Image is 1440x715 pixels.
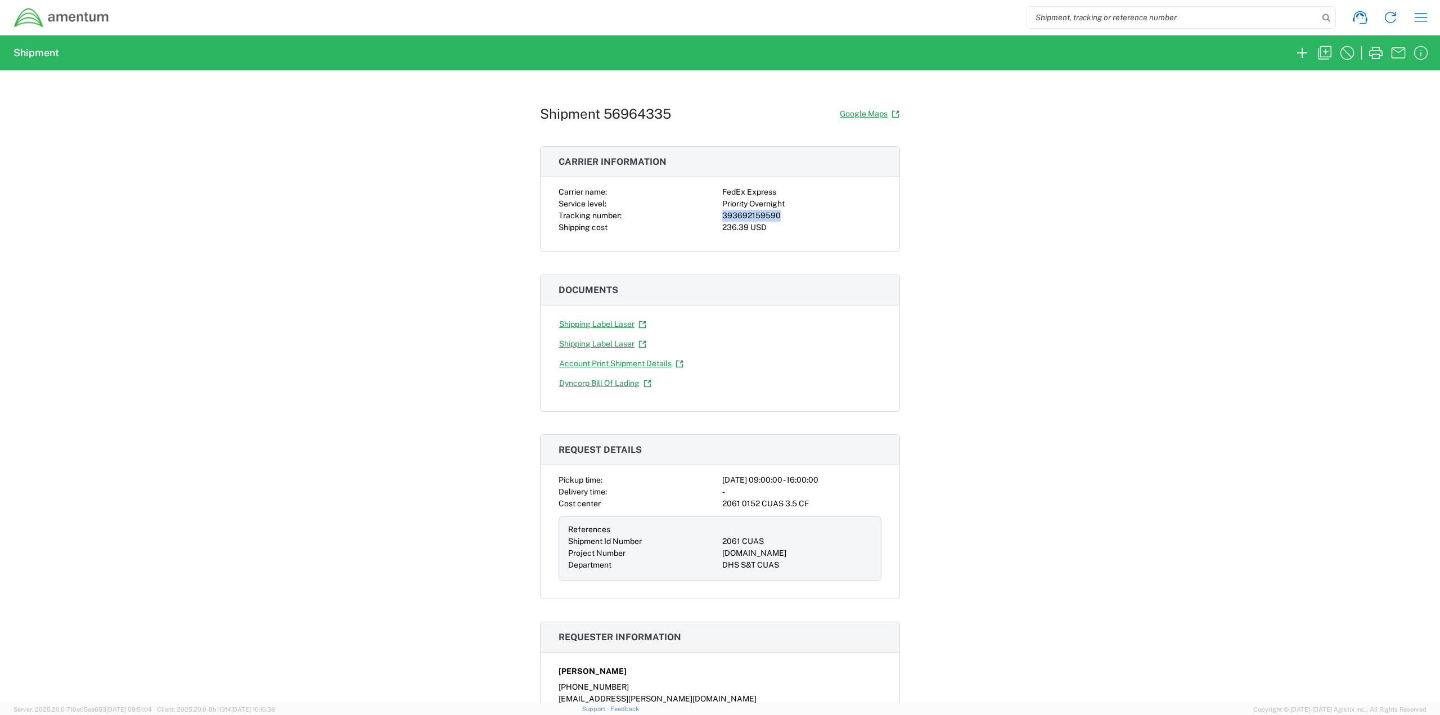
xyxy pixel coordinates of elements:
[540,106,671,122] h1: Shipment 56964335
[610,705,639,712] a: Feedback
[722,198,881,210] div: Priority Overnight
[559,475,602,484] span: Pickup time:
[568,547,718,559] div: Project Number
[1253,704,1426,714] span: Copyright © [DATE]-[DATE] Agistix Inc., All Rights Reserved
[559,211,622,220] span: Tracking number:
[559,444,642,455] span: Request details
[722,186,881,198] div: FedEx Express
[839,104,900,124] a: Google Maps
[722,210,881,222] div: 393692159590
[13,46,59,60] h2: Shipment
[568,525,610,534] span: References
[231,706,275,713] span: [DATE] 10:16:38
[722,559,872,571] div: DHS S&T CUAS
[722,474,881,486] div: [DATE] 09:00:00 - 16:00:00
[582,705,610,712] a: Support
[568,559,718,571] div: Department
[559,223,607,232] span: Shipping cost
[559,632,681,642] span: Requester information
[1027,7,1318,28] input: Shipment, tracking or reference number
[559,314,647,334] a: Shipping Label Laser
[722,547,872,559] div: [DOMAIN_NAME]
[13,7,110,28] img: dyncorp
[559,693,881,705] div: [EMAIL_ADDRESS][PERSON_NAME][DOMAIN_NAME]
[559,285,618,295] span: Documents
[722,536,872,547] div: 2061 CUAS
[722,498,881,510] div: 2061 0152 CUAS 3.5 CF
[559,665,627,677] span: [PERSON_NAME]
[722,222,881,233] div: 236.39 USD
[13,706,152,713] span: Server: 2025.20.0-710e05ee653
[559,156,667,167] span: Carrier information
[559,374,652,393] a: Dyncorp Bill Of Lading
[106,706,152,713] span: [DATE] 09:51:04
[559,334,647,354] a: Shipping Label Laser
[559,199,606,208] span: Service level:
[559,187,607,196] span: Carrier name:
[559,487,607,496] span: Delivery time:
[722,486,881,498] div: -
[559,499,601,508] span: Cost center
[559,354,684,374] a: Account Print Shipment Details
[568,536,718,547] div: Shipment Id Number
[157,706,275,713] span: Client: 2025.20.0-8b113f4
[559,681,881,693] div: [PHONE_NUMBER]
